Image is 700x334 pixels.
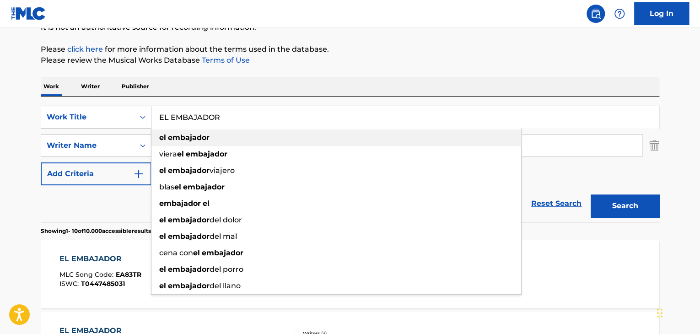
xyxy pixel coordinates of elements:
strong: el [159,133,166,142]
div: Arrastrar [657,299,662,327]
a: Reset Search [527,194,586,214]
img: help [614,8,625,19]
strong: el [203,199,210,208]
span: del dolor [210,215,242,224]
strong: embajador [186,150,227,158]
strong: embajador [168,133,210,142]
a: click here [67,45,103,54]
strong: el [193,248,200,257]
div: Widget de chat [654,290,700,334]
form: Search Form [41,106,659,222]
span: del porro [210,265,243,274]
a: EL EMBAJADORMLC Song Code:EA83TRISWC:T0447485031Writers (1)[PERSON_NAME] [PERSON_NAME]Recording A... [41,240,659,308]
strong: embajador [183,183,225,191]
img: search [590,8,601,19]
a: Log In [634,2,689,25]
span: del llano [210,281,241,290]
p: Please review the Musical Works Database [41,55,659,66]
strong: el [159,232,166,241]
span: viera [159,150,177,158]
span: T0447485031 [81,280,125,288]
a: Terms of Use [200,56,250,65]
p: Writer [78,77,102,96]
div: Work Title [47,112,129,123]
strong: el [159,265,166,274]
div: Help [610,5,629,23]
span: blas [159,183,174,191]
img: 9d2ae6d4665cec9f34b9.svg [133,168,144,179]
strong: embajador [159,199,201,208]
strong: embajador [168,215,210,224]
div: EL EMBAJADOR [59,253,141,264]
p: Showing 1 - 10 of 10.000 accessible results (Total 383.038 ) [41,227,192,235]
button: Search [591,194,659,217]
strong: el [174,183,181,191]
button: Add Criteria [41,162,151,185]
div: Writer Name [47,140,129,151]
span: ISWC : [59,280,81,288]
p: It is not an authoritative source for recording information. [41,22,659,33]
strong: embajador [168,166,210,175]
strong: el [159,215,166,224]
iframe: Chat Widget [654,290,700,334]
img: MLC Logo [11,7,46,20]
strong: embajador [168,281,210,290]
strong: embajador [168,265,210,274]
strong: el [159,281,166,290]
p: Please for more information about the terms used in the database. [41,44,659,55]
strong: el [159,166,166,175]
span: viajero [210,166,235,175]
strong: embajador [202,248,243,257]
span: cena con [159,248,193,257]
img: Delete Criterion [649,134,659,157]
p: Work [41,77,62,96]
a: Public Search [587,5,605,23]
span: del mal [210,232,237,241]
strong: embajador [168,232,210,241]
span: EA83TR [116,270,141,279]
p: Publisher [119,77,152,96]
strong: el [177,150,184,158]
span: MLC Song Code : [59,270,116,279]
